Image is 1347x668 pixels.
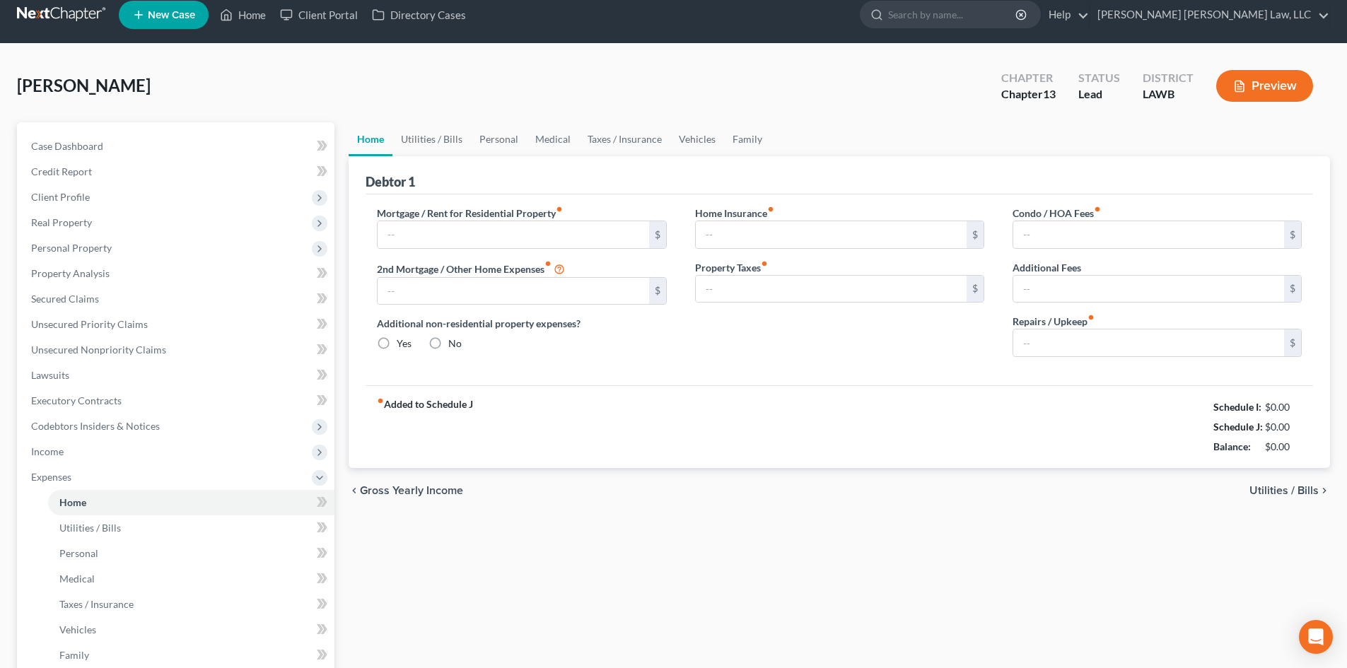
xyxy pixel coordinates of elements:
[366,173,415,190] div: Debtor 1
[696,221,967,248] input: --
[59,547,98,559] span: Personal
[1094,206,1101,213] i: fiber_manual_record
[31,369,69,381] span: Lawsuits
[695,206,774,221] label: Home Insurance
[31,394,122,406] span: Executory Contracts
[378,278,648,305] input: --
[48,515,334,541] a: Utilities / Bills
[20,134,334,159] a: Case Dashboard
[1284,276,1301,303] div: $
[349,485,360,496] i: chevron_left
[31,191,90,203] span: Client Profile
[1249,485,1330,496] button: Utilities / Bills chevron_right
[48,541,334,566] a: Personal
[767,206,774,213] i: fiber_manual_record
[544,260,552,267] i: fiber_manual_record
[48,566,334,592] a: Medical
[1299,620,1333,654] div: Open Intercom Messenger
[670,122,724,156] a: Vehicles
[392,122,471,156] a: Utilities / Bills
[349,122,392,156] a: Home
[1013,260,1081,275] label: Additional Fees
[20,388,334,414] a: Executory Contracts
[59,623,96,635] span: Vehicles
[1265,400,1302,414] div: $0.00
[349,485,463,496] button: chevron_left Gross Yearly Income
[59,598,134,610] span: Taxes / Insurance
[1001,70,1056,86] div: Chapter
[527,122,579,156] a: Medical
[48,643,334,668] a: Family
[471,122,527,156] a: Personal
[1090,2,1329,28] a: [PERSON_NAME] [PERSON_NAME] Law, LLC
[1042,2,1089,28] a: Help
[378,221,648,248] input: --
[556,206,563,213] i: fiber_manual_record
[377,397,473,457] strong: Added to Schedule J
[1078,86,1120,102] div: Lead
[377,260,565,277] label: 2nd Mortgage / Other Home Expenses
[1143,70,1194,86] div: District
[1143,86,1194,102] div: LAWB
[1213,440,1251,452] strong: Balance:
[649,221,666,248] div: $
[20,337,334,363] a: Unsecured Nonpriority Claims
[695,260,768,275] label: Property Taxes
[273,2,365,28] a: Client Portal
[20,286,334,312] a: Secured Claims
[448,336,462,351] label: No
[31,293,99,305] span: Secured Claims
[20,261,334,286] a: Property Analysis
[1001,86,1056,102] div: Chapter
[377,316,666,331] label: Additional non-residential property expenses?
[1284,329,1301,356] div: $
[31,420,160,432] span: Codebtors Insiders & Notices
[1319,485,1330,496] i: chevron_right
[20,312,334,337] a: Unsecured Priority Claims
[31,318,148,330] span: Unsecured Priority Claims
[31,445,64,457] span: Income
[31,344,166,356] span: Unsecured Nonpriority Claims
[1087,314,1095,321] i: fiber_manual_record
[377,397,384,404] i: fiber_manual_record
[213,2,273,28] a: Home
[1013,206,1101,221] label: Condo / HOA Fees
[967,221,984,248] div: $
[696,276,967,303] input: --
[1216,70,1313,102] button: Preview
[1265,440,1302,454] div: $0.00
[1284,221,1301,248] div: $
[148,10,195,20] span: New Case
[31,140,103,152] span: Case Dashboard
[1043,87,1056,100] span: 13
[31,471,71,483] span: Expenses
[1013,329,1284,356] input: --
[31,267,110,279] span: Property Analysis
[1213,401,1261,413] strong: Schedule I:
[59,522,121,534] span: Utilities / Bills
[761,260,768,267] i: fiber_manual_record
[31,165,92,177] span: Credit Report
[377,206,563,221] label: Mortgage / Rent for Residential Property
[365,2,473,28] a: Directory Cases
[31,216,92,228] span: Real Property
[967,276,984,303] div: $
[1013,276,1284,303] input: --
[888,1,1017,28] input: Search by name...
[59,573,95,585] span: Medical
[1249,485,1319,496] span: Utilities / Bills
[1213,421,1263,433] strong: Schedule J:
[1078,70,1120,86] div: Status
[20,363,334,388] a: Lawsuits
[724,122,771,156] a: Family
[1013,314,1095,329] label: Repairs / Upkeep
[17,75,151,95] span: [PERSON_NAME]
[1013,221,1284,248] input: --
[31,242,112,254] span: Personal Property
[1265,420,1302,434] div: $0.00
[48,617,334,643] a: Vehicles
[20,159,334,184] a: Credit Report
[59,496,86,508] span: Home
[48,490,334,515] a: Home
[579,122,670,156] a: Taxes / Insurance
